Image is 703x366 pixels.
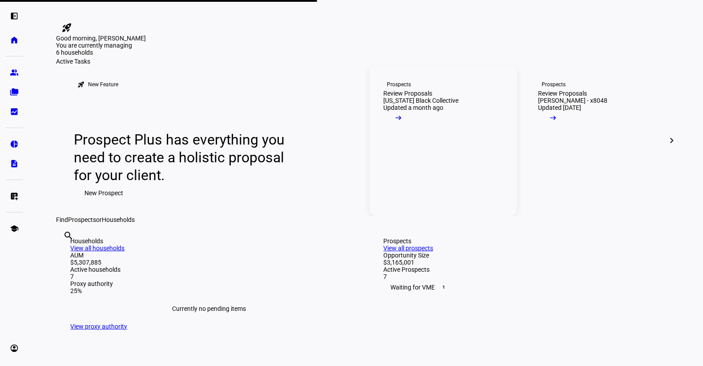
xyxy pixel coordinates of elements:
[384,252,661,259] div: Opportunity Size
[64,230,74,241] mat-icon: search
[524,65,672,216] a: ProspectsReview Proposals[PERSON_NAME] - x8048Updated [DATE]
[71,287,348,294] div: 25%
[64,242,65,253] input: Enter name of prospect or household
[387,81,411,88] div: Prospects
[56,42,133,49] span: You are currently managing
[5,64,23,81] a: group
[10,192,19,201] eth-mat-symbol: list_alt_add
[71,245,125,252] a: View all households
[384,266,661,273] div: Active Prospects
[5,31,23,49] a: home
[384,90,433,97] div: Review Proposals
[10,88,19,97] eth-mat-symbol: folder_copy
[85,184,124,202] span: New Prospect
[5,103,23,121] a: bid_landscape
[10,140,19,149] eth-mat-symbol: pie_chart
[542,81,566,88] div: Prospects
[370,65,517,216] a: ProspectsReview Proposals[US_STATE] Black CollectiveUpdated a month ago
[68,216,96,223] span: Prospects
[56,216,675,223] div: Find or
[10,224,19,233] eth-mat-symbol: school
[56,58,675,65] div: Active Tasks
[384,280,661,294] div: Waiting for VME
[74,184,134,202] button: New Prospect
[384,259,661,266] div: $3,165,001
[71,266,348,273] div: Active households
[62,22,72,33] mat-icon: rocket_launch
[71,273,348,280] div: 7
[71,237,348,245] div: Households
[71,294,348,323] div: Currently no pending items
[549,113,558,122] mat-icon: arrow_right_alt
[71,280,348,287] div: Proxy authority
[394,113,403,122] mat-icon: arrow_right_alt
[10,68,19,77] eth-mat-symbol: group
[384,273,661,280] div: 7
[384,245,434,252] a: View all prospects
[384,104,444,111] div: Updated a month ago
[56,35,675,42] div: Good morning, [PERSON_NAME]
[102,216,135,223] span: Households
[538,90,587,97] div: Review Proposals
[10,344,19,353] eth-mat-symbol: account_circle
[5,155,23,173] a: description
[71,259,348,266] div: $5,307,885
[10,12,19,20] eth-mat-symbol: left_panel_open
[5,135,23,153] a: pie_chart
[5,83,23,101] a: folder_copy
[384,97,459,104] div: [US_STATE] Black Collective
[538,97,608,104] div: [PERSON_NAME] - x8048
[384,237,661,245] div: Prospects
[538,104,582,111] div: Updated [DATE]
[10,107,19,116] eth-mat-symbol: bid_landscape
[74,131,293,184] div: Prospect Plus has everything you need to create a holistic proposal for your client.
[71,323,128,330] a: View proxy authority
[10,36,19,44] eth-mat-symbol: home
[441,284,448,291] span: 1
[10,159,19,168] eth-mat-symbol: description
[56,49,145,58] div: 6 households
[88,81,119,88] div: New Feature
[667,135,677,146] mat-icon: chevron_right
[71,252,348,259] div: AUM
[78,81,85,88] mat-icon: rocket_launch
